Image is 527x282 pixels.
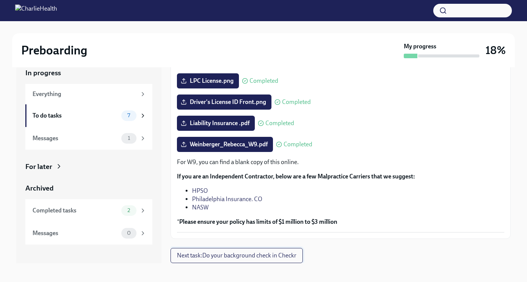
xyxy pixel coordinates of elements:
[25,162,52,172] div: For later
[282,99,311,105] span: Completed
[265,120,294,126] span: Completed
[33,112,118,120] div: To do tasks
[25,183,152,193] a: Archived
[25,162,152,172] a: For later
[21,43,87,58] h2: Preboarding
[182,141,268,148] span: Weinberger_Rebecca_W9.pdf
[177,137,273,152] label: Weinberger_Rebecca_W9.pdf
[177,158,504,166] p: For W9, you can find a blank copy of this online.
[33,134,118,143] div: Messages
[122,230,135,236] span: 0
[33,206,118,215] div: Completed tasks
[250,78,278,84] span: Completed
[177,95,271,110] label: Driver's License ID Front.png
[25,127,152,150] a: Messages1
[485,43,506,57] h3: 18%
[177,116,255,131] label: Liability Insurance .pdf
[25,104,152,127] a: To do tasks7
[123,135,135,141] span: 1
[33,229,118,237] div: Messages
[177,173,415,180] strong: If you are an Independent Contractor, below are a few Malpractice Carriers that we suggest:
[25,68,152,78] a: In progress
[182,119,250,127] span: Liability Insurance .pdf
[182,77,234,85] span: LPC License.png
[284,141,312,147] span: Completed
[179,218,337,225] strong: Please ensure your policy has limits of $1 million to $3 million
[123,208,135,213] span: 2
[404,42,436,51] strong: My progress
[25,199,152,222] a: Completed tasks2
[192,204,209,211] a: NASW
[25,222,152,245] a: Messages0
[25,84,152,104] a: Everything
[182,98,266,106] span: Driver's License ID Front.png
[33,90,136,98] div: Everything
[170,248,303,263] button: Next task:Do your background check in Checkr
[15,5,57,17] img: CharlieHealth
[192,187,208,194] a: HPSO
[192,195,262,203] a: Philadelphia Insurance. CO
[177,252,296,259] span: Next task : Do your background check in Checkr
[177,73,239,88] label: LPC License.png
[123,113,135,118] span: 7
